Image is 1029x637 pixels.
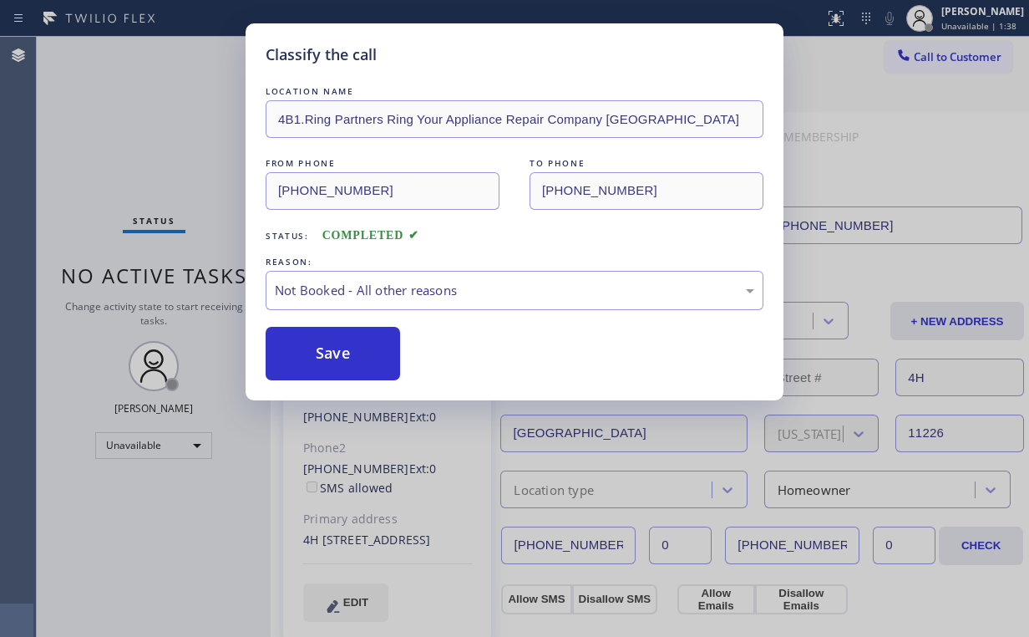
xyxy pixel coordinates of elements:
[266,155,499,172] div: FROM PHONE
[266,43,377,66] h5: Classify the call
[275,281,754,300] div: Not Booked - All other reasons
[266,253,763,271] div: REASON:
[530,172,763,210] input: To phone
[530,155,763,172] div: TO PHONE
[266,230,309,242] span: Status:
[266,327,400,380] button: Save
[266,83,763,100] div: LOCATION NAME
[322,229,419,242] span: COMPLETED
[266,172,499,210] input: From phone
